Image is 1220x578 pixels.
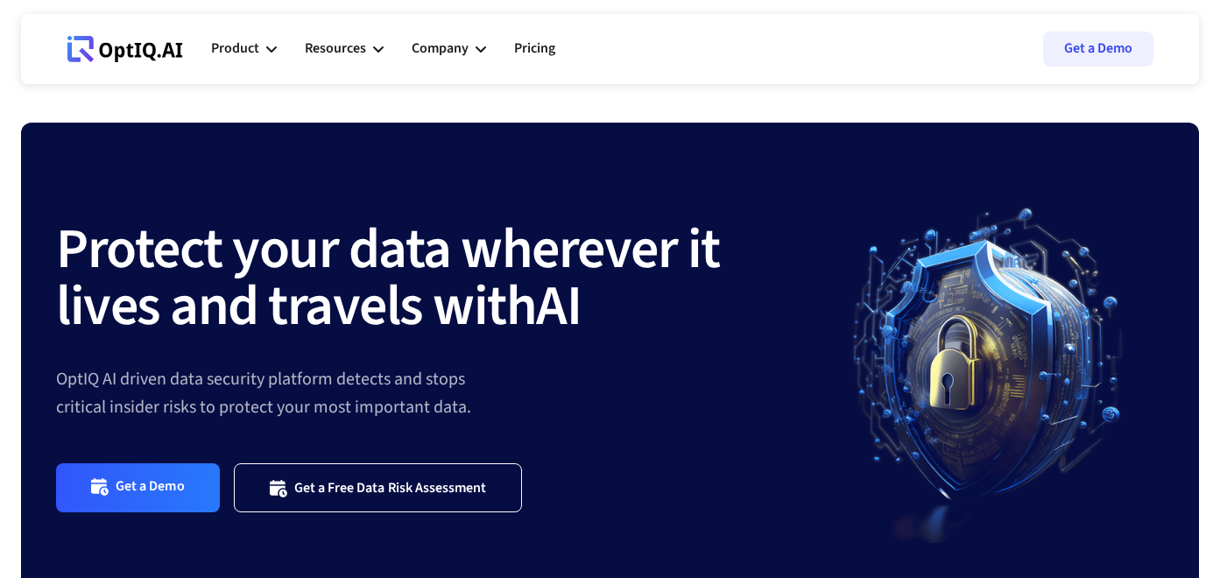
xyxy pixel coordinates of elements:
[56,209,720,347] strong: Protect your data wherever it lives and travels with
[234,463,523,511] a: Get a Free Data Risk Assessment
[514,23,555,75] a: Pricing
[536,266,581,347] strong: AI
[412,23,486,75] div: Company
[1043,32,1153,67] a: Get a Demo
[67,61,68,62] div: Webflow Homepage
[305,37,366,60] div: Resources
[56,463,220,511] a: Get a Demo
[305,23,384,75] div: Resources
[294,479,487,497] div: Get a Free Data Risk Assessment
[116,477,185,497] div: Get a Demo
[412,37,469,60] div: Company
[211,37,259,60] div: Product
[56,365,814,421] div: OptIQ AI driven data security platform detects and stops critical insider risks to protect your m...
[67,23,183,75] a: Webflow Homepage
[211,23,277,75] div: Product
